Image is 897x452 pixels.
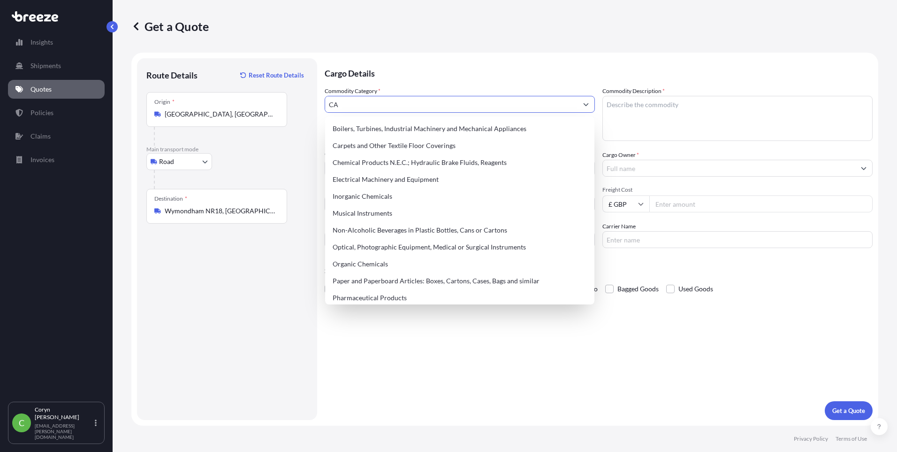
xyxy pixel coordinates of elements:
div: Carpets and Other Textile Floor Coverings [329,137,591,154]
span: Load Type [325,186,353,195]
input: Your internal reference [325,231,595,248]
button: Select transport [146,153,212,170]
span: Road [159,157,174,166]
label: Booking Reference [325,222,372,231]
p: Get a Quote [131,19,209,34]
p: Get a Quote [832,406,865,415]
p: Policies [30,108,53,117]
div: Paper and Paperboard Articles: Boxes, Cartons, Cases, Bags and similar [329,273,591,289]
div: Electrical Machinery and Equipment [329,171,591,188]
p: Route Details [146,70,198,81]
div: Boilers, Turbines, Industrial Machinery and Mechanical Appliances [329,120,591,137]
input: Origin [165,109,275,119]
p: Special Conditions [325,267,873,274]
p: Invoices [30,155,54,164]
div: Chemical Products N.E.C.; Hydraulic Brake Fluids, Reagents [329,154,591,171]
label: Cargo Owner [602,150,639,160]
p: Main transport mode [146,146,308,153]
span: Commodity Value [325,150,595,158]
div: Non-Alcoholic Beverages in Plastic Bottles, Cans or Cartons [329,222,591,239]
span: Bagged Goods [617,282,659,296]
input: Full name [603,160,855,177]
span: Used Goods [678,282,713,296]
p: Coryn [PERSON_NAME] [35,406,93,421]
p: Reset Route Details [249,70,304,80]
p: Claims [30,132,51,141]
div: Pharmaceutical Products [329,289,591,306]
p: Terms of Use [836,435,867,443]
div: Origin [154,98,175,106]
span: Freight Cost [602,186,873,194]
p: Quotes [30,85,52,94]
div: Inorganic Chemicals [329,188,591,205]
div: Musical Instruments [329,205,591,222]
div: Suggestions [329,120,591,408]
p: Privacy Policy [794,435,828,443]
input: Enter name [602,231,873,248]
input: Enter amount [649,195,873,212]
p: [EMAIL_ADDRESS][PERSON_NAME][DOMAIN_NAME] [35,423,93,440]
label: Commodity Description [602,86,665,96]
label: Carrier Name [602,222,636,231]
input: Select a commodity type [325,96,578,113]
div: Organic Chemicals [329,256,591,273]
input: Destination [165,206,275,216]
button: Show suggestions [855,160,872,177]
button: Show suggestions [578,96,594,113]
span: C [19,418,24,428]
p: Insights [30,38,53,47]
div: Optical, Photographic Equipment, Medical or Surgical Instruments [329,239,591,256]
p: Shipments [30,61,61,70]
label: Commodity Category [325,86,380,96]
div: Destination [154,195,187,203]
p: Cargo Details [325,58,873,86]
